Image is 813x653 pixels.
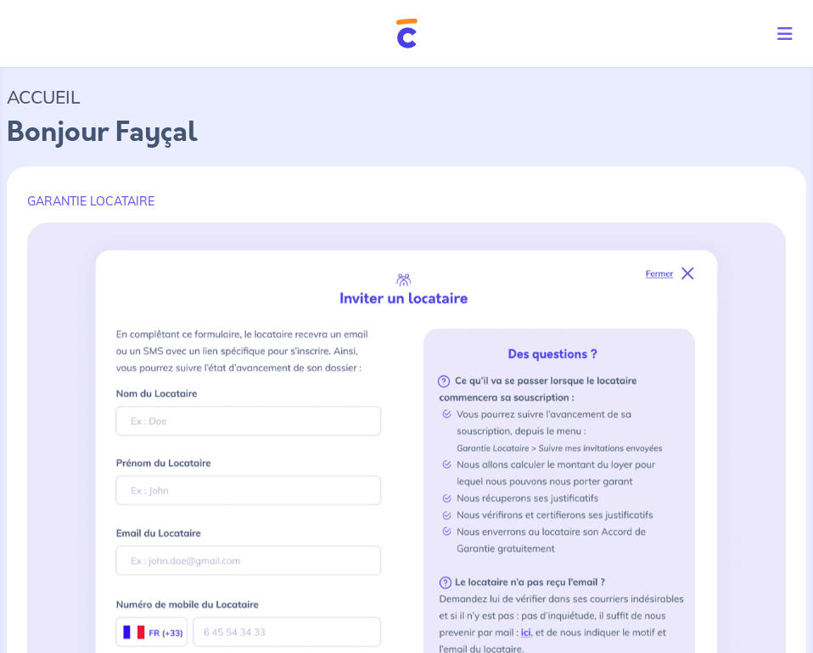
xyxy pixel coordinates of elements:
button: Toggle navigation [764,12,813,56]
img: Cautioneo [396,19,418,48]
p: ACCUEIL [7,82,806,112]
p: Bonjour Fayçal [7,112,806,153]
p: GARANTIE LOCATAIRE [27,194,786,209]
